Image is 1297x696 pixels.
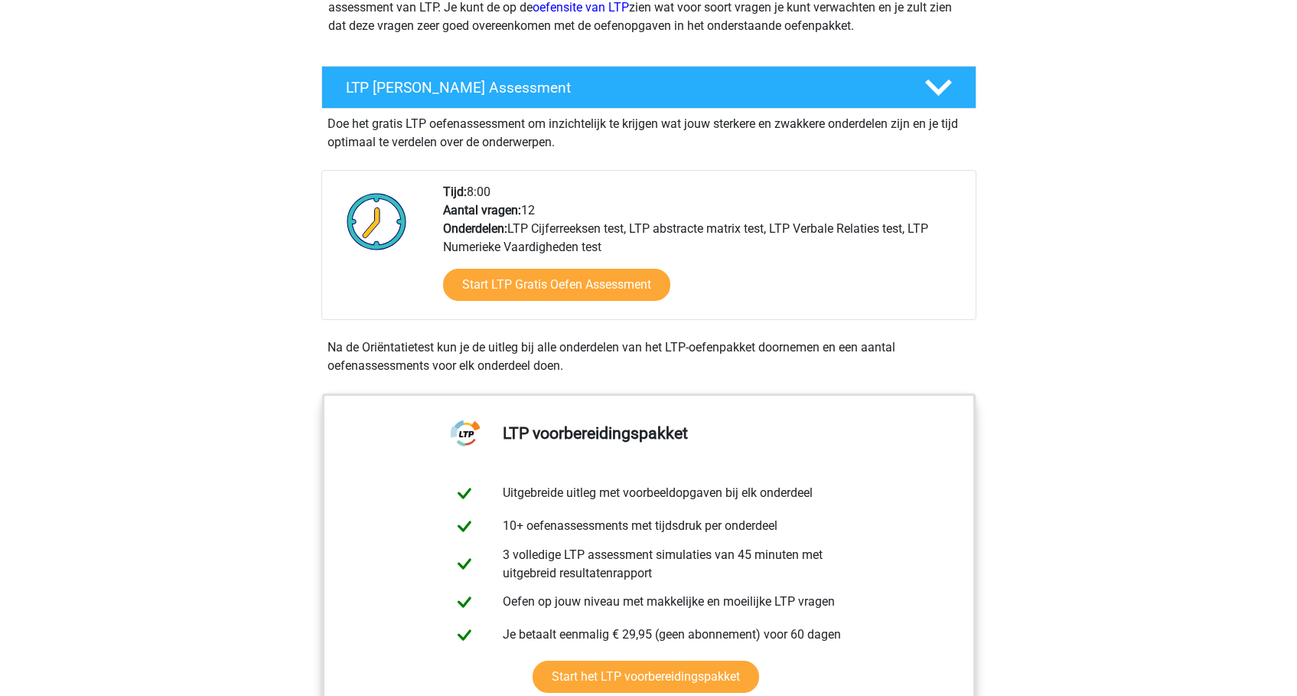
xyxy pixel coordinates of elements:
[443,221,507,236] b: Onderdelen:
[443,269,670,301] a: Start LTP Gratis Oefen Assessment
[443,203,521,217] b: Aantal vragen:
[443,185,467,199] b: Tijd:
[432,183,975,319] div: 8:00 12 LTP Cijferreeksen test, LTP abstracte matrix test, LTP Verbale Relaties test, LTP Numerie...
[315,66,983,109] a: LTP [PERSON_NAME] Assessment
[533,661,759,693] a: Start het LTP voorbereidingspakket
[321,109,976,152] div: Doe het gratis LTP oefenassessment om inzichtelijk te krijgen wat jouw sterkere en zwakkere onder...
[338,183,415,260] img: Klok
[321,338,976,375] div: Na de Oriëntatietest kun je de uitleg bij alle onderdelen van het LTP-oefenpakket doornemen en ee...
[346,79,900,96] h4: LTP [PERSON_NAME] Assessment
